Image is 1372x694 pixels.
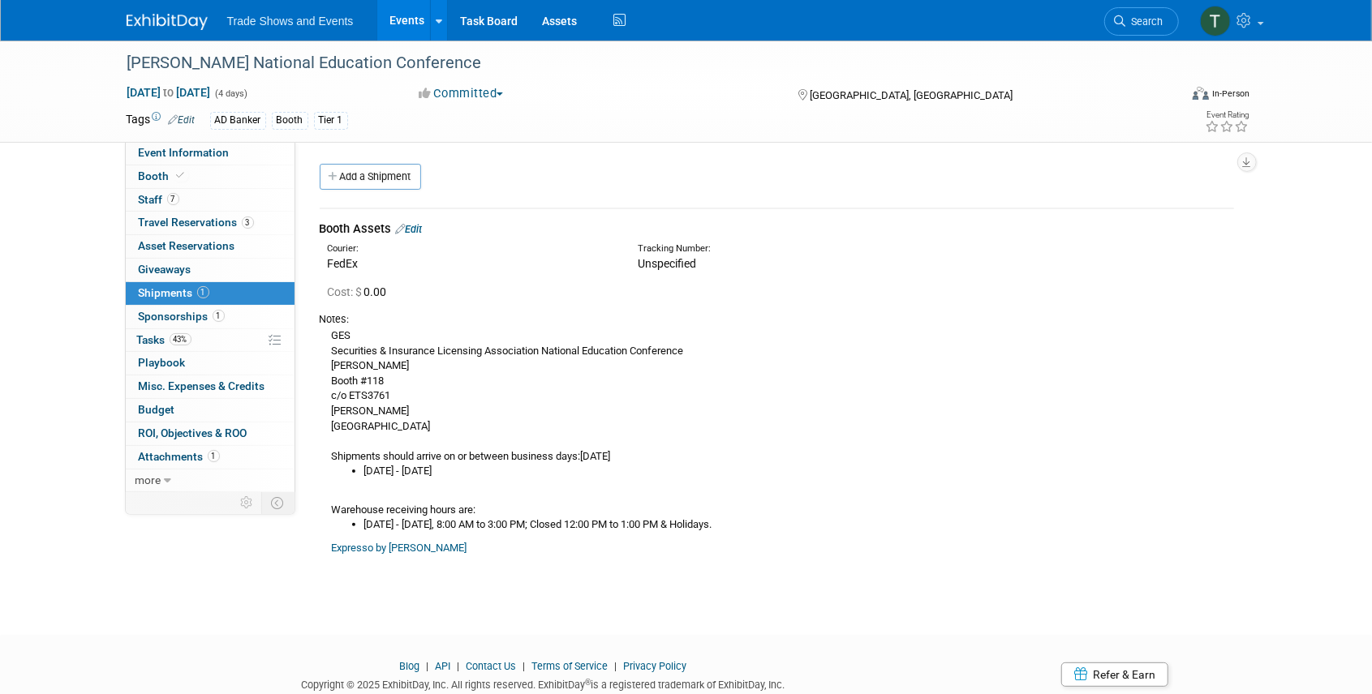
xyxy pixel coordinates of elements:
[126,422,295,445] a: ROI, Objectives & ROO
[139,193,179,206] span: Staff
[638,242,1001,255] div: Tracking Number:
[127,14,208,30] img: ExhibitDay
[127,111,196,130] td: Tags
[126,259,295,281] a: Giveaways
[139,426,247,439] span: ROI, Objectives & ROO
[422,660,432,672] span: |
[210,112,266,129] div: AD Banker
[126,212,295,234] a: Travel Reservations3
[197,286,209,298] span: 1
[126,282,295,305] a: Shipments1
[126,165,295,188] a: Booth
[126,375,295,398] a: Misc. Expenses & Credits
[208,450,220,462] span: 1
[126,142,295,165] a: Event Information
[126,235,295,258] a: Asset Reservations
[314,112,348,129] div: Tier 1
[531,660,608,672] a: Terms of Service
[364,464,1234,479] li: [DATE] - [DATE]
[1211,88,1249,100] div: In-Person
[435,660,450,672] a: API
[320,221,1234,238] div: Booth Assets
[399,660,419,672] a: Blog
[518,660,529,672] span: |
[1083,84,1250,109] div: Event Format
[139,379,265,392] span: Misc. Expenses & Credits
[137,333,191,346] span: Tasks
[126,189,295,212] a: Staff7
[242,216,254,229] span: 3
[1104,7,1179,36] a: Search
[272,112,308,129] div: Booth
[610,660,621,672] span: |
[139,146,230,159] span: Event Information
[320,327,1234,555] div: GES Securities & Insurance Licensing Association National Education Conference [PERSON_NAME] Boot...
[328,242,613,255] div: Courier:
[122,49,1155,78] div: [PERSON_NAME] National Education Conference
[320,164,421,190] a: Add a Shipment
[1193,87,1209,100] img: Format-Inperson.png
[139,216,254,229] span: Travel Reservations
[453,660,463,672] span: |
[328,255,613,272] div: FedEx
[135,473,161,486] span: more
[139,263,191,276] span: Giveaways
[1205,111,1249,119] div: Event Rating
[126,329,295,352] a: Tasks43%
[638,257,696,270] span: Unspecified
[585,678,591,687] sup: ®
[466,660,516,672] a: Contact Us
[139,239,235,252] span: Asset Reservations
[126,446,295,469] a: Attachments1
[126,306,295,328] a: Sponsorships1
[169,114,196,126] a: Edit
[139,403,175,416] span: Budget
[126,399,295,422] a: Budget
[364,517,1234,533] li: [DATE] - [DATE], 8:00 AM to 3:00 PM; Closed 12:00 PM to 1:00 PM & Holidays.
[139,356,186,369] span: Playbook
[328,285,364,298] span: Cost: $
[127,85,212,100] span: [DATE] [DATE]
[261,492,295,513] td: Toggle Event Tabs
[177,171,185,180] i: Booth reservation complete
[170,333,191,345] span: 43%
[1200,6,1231,36] img: Tiff Wagner
[126,352,295,375] a: Playbook
[213,310,225,322] span: 1
[139,450,220,463] span: Attachments
[1061,662,1168,687] a: Refer & Earn
[396,223,423,235] a: Edit
[810,89,1013,101] span: [GEOGRAPHIC_DATA], [GEOGRAPHIC_DATA]
[623,660,686,672] a: Privacy Policy
[320,312,1234,327] div: Notes:
[1126,15,1163,28] span: Search
[328,285,394,298] span: 0.00
[139,286,209,299] span: Shipments
[126,469,295,492] a: more
[332,542,467,554] a: Expresso by [PERSON_NAME]
[234,492,262,513] td: Personalize Event Tab Strip
[161,86,177,99] span: to
[127,674,961,692] div: Copyright © 2025 ExhibitDay, Inc. All rights reserved. ExhibitDay is a registered trademark of Ex...
[413,85,510,102] button: Committed
[167,193,179,205] span: 7
[214,88,248,99] span: (4 days)
[139,169,188,182] span: Booth
[139,310,225,323] span: Sponsorships
[227,15,354,28] span: Trade Shows and Events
